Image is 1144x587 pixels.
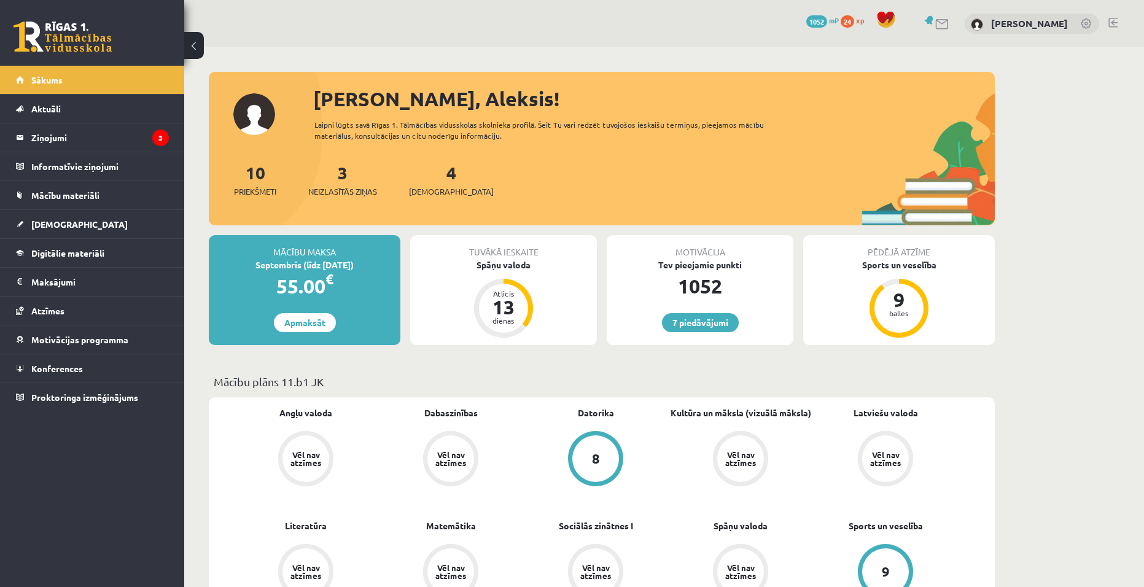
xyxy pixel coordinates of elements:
[803,259,995,271] div: Sports un veselība
[16,268,169,296] a: Maksājumi
[806,15,839,25] a: 1052 mP
[578,564,613,580] div: Vēl nav atzīmes
[31,219,128,230] span: [DEMOGRAPHIC_DATA]
[849,519,923,532] a: Sports un veselība
[289,564,323,580] div: Vēl nav atzīmes
[882,565,890,578] div: 9
[16,210,169,238] a: [DEMOGRAPHIC_DATA]
[31,190,99,201] span: Mācību materiāli
[16,354,169,383] a: Konferences
[313,84,995,114] div: [PERSON_NAME], Aleksis!
[16,297,169,325] a: Atzīmes
[209,235,400,259] div: Mācību maksa
[856,15,864,25] span: xp
[803,259,995,340] a: Sports un veselība 9 balles
[410,235,597,259] div: Tuvākā ieskaite
[308,161,377,198] a: 3Neizlasītās ziņas
[559,519,633,532] a: Sociālās zinātnes I
[31,103,61,114] span: Aktuāli
[714,519,768,532] a: Spāņu valoda
[607,235,793,259] div: Motivācija
[813,431,958,489] a: Vēl nav atzīmes
[234,185,276,198] span: Priekšmeti
[868,451,903,467] div: Vēl nav atzīmes
[16,152,169,181] a: Informatīvie ziņojumi
[723,564,758,580] div: Vēl nav atzīmes
[289,451,323,467] div: Vēl nav atzīmes
[607,271,793,301] div: 1052
[314,119,786,141] div: Laipni lūgts savā Rīgas 1. Tālmācības vidusskolas skolnieka profilā. Šeit Tu vari redzēt tuvojošo...
[14,21,112,52] a: Rīgas 1. Tālmācības vidusskola
[31,123,169,152] legend: Ziņojumi
[31,305,64,316] span: Atzīmes
[209,271,400,301] div: 55.00
[31,152,169,181] legend: Informatīvie ziņojumi
[671,406,811,419] a: Kultūra un māksla (vizuālā māksla)
[841,15,870,25] a: 24 xp
[803,235,995,259] div: Pēdējā atzīme
[434,564,468,580] div: Vēl nav atzīmes
[16,325,169,354] a: Motivācijas programma
[325,270,333,288] span: €
[485,297,522,317] div: 13
[409,185,494,198] span: [DEMOGRAPHIC_DATA]
[16,181,169,209] a: Mācību materiāli
[806,15,827,28] span: 1052
[426,519,476,532] a: Matemātika
[523,431,668,489] a: 8
[424,406,478,419] a: Dabaszinības
[16,383,169,411] a: Proktoringa izmēģinājums
[881,309,917,317] div: balles
[991,17,1068,29] a: [PERSON_NAME]
[854,406,918,419] a: Latviešu valoda
[152,130,169,146] i: 3
[16,95,169,123] a: Aktuāli
[841,15,854,28] span: 24
[31,74,63,85] span: Sākums
[378,431,523,489] a: Vēl nav atzīmes
[279,406,332,419] a: Angļu valoda
[723,451,758,467] div: Vēl nav atzīmes
[409,161,494,198] a: 4[DEMOGRAPHIC_DATA]
[234,161,276,198] a: 10Priekšmeti
[308,185,377,198] span: Neizlasītās ziņas
[829,15,839,25] span: mP
[485,317,522,324] div: dienas
[214,373,990,390] p: Mācību plāns 11.b1 JK
[31,247,104,259] span: Digitālie materiāli
[410,259,597,340] a: Spāņu valoda Atlicis 13 dienas
[434,451,468,467] div: Vēl nav atzīmes
[285,519,327,532] a: Literatūra
[971,18,983,31] img: Aleksis Āboliņš
[485,290,522,297] div: Atlicis
[31,268,169,296] legend: Maksājumi
[209,259,400,271] div: Septembris (līdz [DATE])
[16,123,169,152] a: Ziņojumi3
[31,363,83,374] span: Konferences
[233,431,378,489] a: Vēl nav atzīmes
[16,239,169,267] a: Digitālie materiāli
[274,313,336,332] a: Apmaksāt
[31,392,138,403] span: Proktoringa izmēģinājums
[662,313,739,332] a: 7 piedāvājumi
[31,334,128,345] span: Motivācijas programma
[578,406,614,419] a: Datorika
[607,259,793,271] div: Tev pieejamie punkti
[881,290,917,309] div: 9
[668,431,813,489] a: Vēl nav atzīmes
[410,259,597,271] div: Spāņu valoda
[592,452,600,465] div: 8
[16,66,169,94] a: Sākums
